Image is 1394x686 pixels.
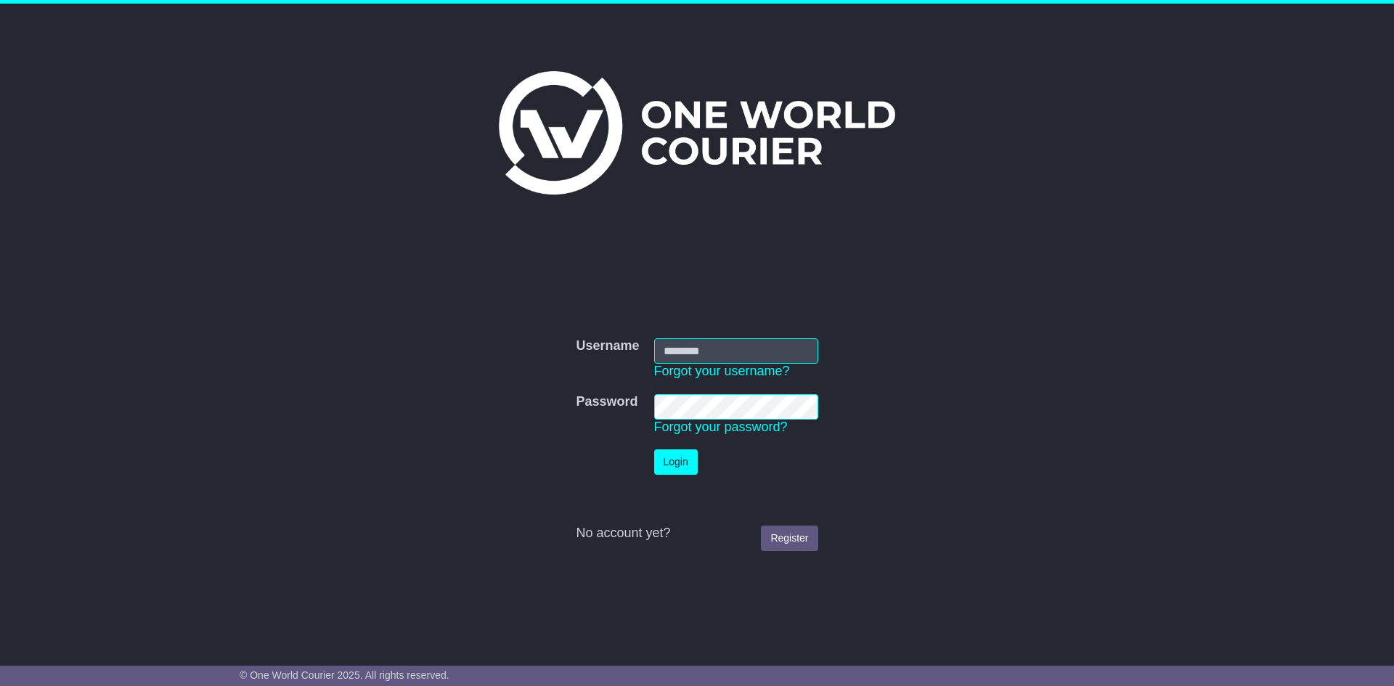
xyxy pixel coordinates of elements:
img: One World [499,71,895,195]
button: Login [654,449,698,475]
a: Register [761,526,818,551]
label: Username [576,338,639,354]
label: Password [576,394,637,410]
a: Forgot your password? [654,420,788,434]
span: © One World Courier 2025. All rights reserved. [240,669,449,681]
a: Forgot your username? [654,364,790,378]
div: No account yet? [576,526,818,542]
